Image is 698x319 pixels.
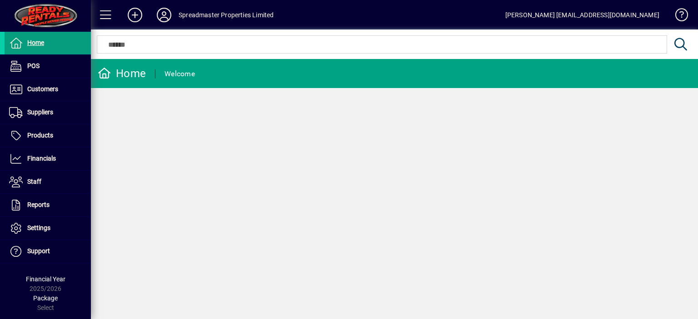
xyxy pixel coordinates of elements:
span: Financials [27,155,56,162]
div: [PERSON_NAME] [EMAIL_ADDRESS][DOMAIN_NAME] [505,8,659,22]
span: Home [27,39,44,46]
a: Suppliers [5,101,91,124]
a: POS [5,55,91,78]
span: Products [27,132,53,139]
button: Add [120,7,150,23]
span: Reports [27,201,50,208]
a: Reports [5,194,91,216]
button: Profile [150,7,179,23]
a: Staff [5,171,91,193]
span: Package [33,294,58,302]
a: Financials [5,147,91,170]
a: Products [5,124,91,147]
span: Suppliers [27,108,53,116]
span: Support [27,247,50,255]
a: Settings [5,217,91,240]
div: Welcome [165,67,195,81]
span: Financial Year [26,275,65,283]
span: Staff [27,178,41,185]
a: Customers [5,78,91,101]
div: Spreadmaster Properties Limited [179,8,274,22]
span: POS [27,62,40,69]
span: Customers [27,85,58,93]
a: Support [5,240,91,263]
span: Settings [27,224,50,231]
div: Home [98,66,146,81]
a: Knowledge Base [668,2,687,31]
